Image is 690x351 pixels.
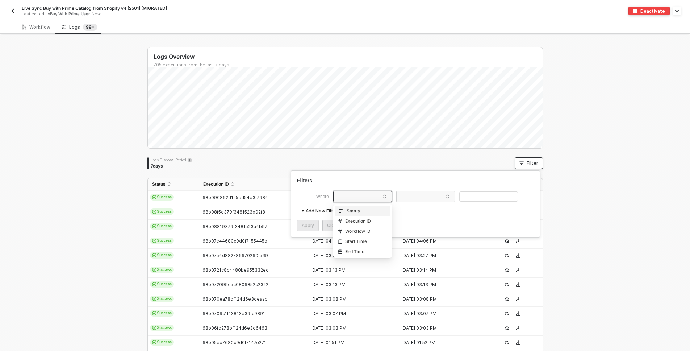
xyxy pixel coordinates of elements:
[22,5,167,11] span: Live Sync Buy with Prime Catalog from Shopify v4 [2501] [MIGRATED]
[338,208,360,214] div: Status
[202,195,268,200] span: 68b090862d1a5ed54e3f7984
[152,326,156,330] span: icon-cards
[152,253,156,257] span: icon-cards
[307,238,392,244] div: [DATE] 04:05 PM
[505,253,509,258] span: icon-success-page
[202,340,266,345] span: 68b05ed7680c9d0f7147e271
[505,282,509,287] span: icon-success-page
[516,253,520,258] span: icon-download
[516,282,520,287] span: icon-download
[150,194,174,201] span: Success
[633,9,637,13] img: deactivate
[152,282,156,286] span: icon-cards
[154,62,543,68] div: 705 executions from the last 7 days
[151,163,192,169] div: 7 days
[322,220,343,231] button: Clear
[152,311,156,315] span: icon-cards
[83,24,97,31] sup: 705
[297,177,312,185] h3: Filters
[516,311,520,316] span: icon-download
[338,228,371,234] div: Workflow ID
[9,7,17,15] button: back
[50,11,90,16] span: Buy With Prime User
[152,181,166,187] span: Status
[22,24,50,30] div: Workflow
[527,160,538,166] div: Filter
[307,311,392,317] div: [DATE] 03:07 PM
[640,8,665,14] div: Deactivate
[307,325,392,331] div: [DATE] 03:03 PM
[338,239,342,244] span: icon-calendar
[338,239,367,244] div: Start Time
[152,195,156,199] span: icon-cards
[398,325,482,331] div: [DATE] 03:03 PM
[338,228,342,234] span: icon-hash-tag
[338,249,364,255] div: End Time
[505,268,509,272] span: icon-success-page
[150,310,174,317] span: Success
[150,223,174,230] span: Success
[151,157,192,162] div: Logs Disposal Period
[202,267,269,273] span: 68b0721c8c4480be955332ed
[398,296,482,302] div: [DATE] 03:08 PM
[152,268,156,272] span: icon-cards
[398,311,482,317] div: [DATE] 03:07 PM
[516,326,520,330] span: icon-download
[62,24,97,31] div: Logs
[203,181,229,187] span: Execution ID
[202,296,268,302] span: 68b070ea78bf124d6e3deaad
[297,220,319,231] button: Apply
[516,268,520,272] span: icon-download
[398,238,482,244] div: [DATE] 04:06 PM
[297,205,343,217] button: + Add New Filter
[516,297,520,301] span: icon-download
[505,239,509,243] span: icon-success-page
[505,326,509,330] span: icon-success-page
[505,311,509,316] span: icon-success-page
[302,208,338,214] div: + Add New Filter
[515,157,543,169] button: Filter
[150,296,174,302] span: Success
[150,252,174,259] span: Success
[154,53,543,61] div: Logs Overview
[398,253,482,259] div: [DATE] 03:27 PM
[505,340,509,345] span: icon-success-page
[516,239,520,243] span: icon-download
[152,224,156,228] span: icon-cards
[338,249,342,255] span: icon-calendar
[307,282,392,288] div: [DATE] 03:13 PM
[152,297,156,301] span: icon-cards
[202,311,265,316] span: 68b0709c1f13813e39fc9891
[307,253,392,259] div: [DATE] 03:27 PM
[152,210,156,214] span: icon-cards
[516,340,520,345] span: icon-download
[202,238,267,244] span: 68b07e44680c9d0f7155445b
[150,325,174,331] span: Success
[202,253,268,258] span: 68b0754d882786670260f569
[152,239,156,243] span: icon-cards
[150,208,174,215] span: Success
[10,8,16,14] img: back
[307,296,392,302] div: [DATE] 03:08 PM
[148,178,199,191] th: Status
[150,339,174,346] span: Success
[22,11,329,17] div: Last edited by - Now
[199,178,308,191] th: Execution ID
[628,7,670,15] button: deactivateDeactivate
[338,218,342,224] span: icon-hash-tag
[338,218,371,224] div: Execution ID
[338,208,344,214] span: icon-logs
[505,297,509,301] span: icon-success-page
[398,340,482,346] div: [DATE] 01:52 PM
[316,193,329,200] span: Where
[150,238,174,244] span: Success
[202,325,267,331] span: 68b06fb278bf124d6e3d6463
[152,340,156,344] span: icon-cards
[398,267,482,273] div: [DATE] 03:14 PM
[398,282,482,288] div: [DATE] 03:13 PM
[307,267,392,273] div: [DATE] 03:13 PM
[150,267,174,273] span: Success
[307,340,392,346] div: [DATE] 01:51 PM
[202,224,267,229] span: 68b08819379f3481523a4b97
[202,282,268,287] span: 68b072099e5c0806852c2322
